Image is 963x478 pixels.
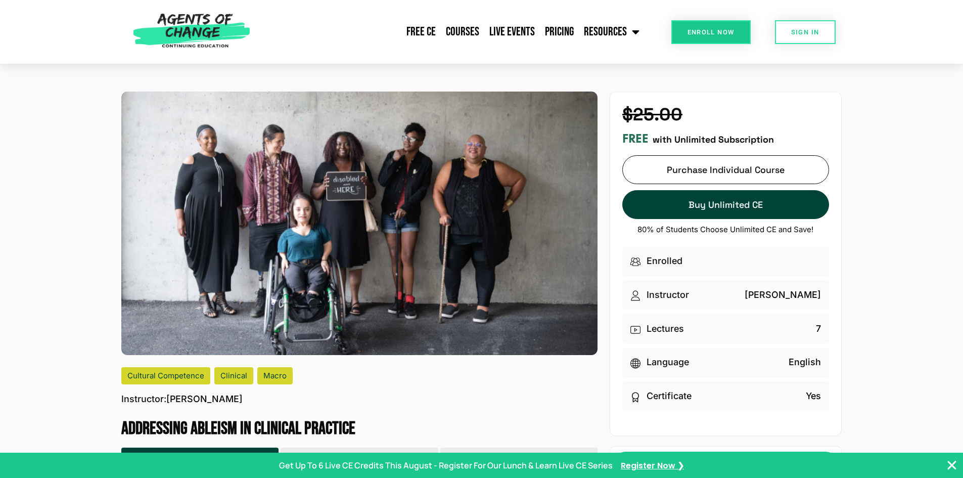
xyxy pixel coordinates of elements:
[621,459,684,472] a: Register Now ❯
[540,19,579,45] a: Pricing
[257,367,293,384] div: Macro
[622,225,829,234] p: 80% of Students Choose Unlimited CE and Save!
[791,29,819,35] span: SIGN IN
[775,20,836,44] a: SIGN IN
[806,389,821,403] p: Yes
[687,29,735,35] span: Enroll Now
[484,19,540,45] a: Live Events
[121,367,210,384] div: Cultural Competence
[622,132,649,146] h3: FREE
[440,448,598,478] button: Instructor
[622,132,829,146] div: with Unlimited Subscription
[121,393,166,406] span: Instructor:
[121,393,243,406] p: [PERSON_NAME]
[647,389,692,403] p: Certificate
[647,288,689,302] p: Instructor
[281,448,438,478] button: Curriculum
[689,199,763,210] span: Buy Unlimited CE
[279,459,613,471] p: Get Up To 6 Live CE Credits This August - Register For Our Lunch & Learn Live CE Series
[622,155,829,184] a: Purchase Individual Course
[401,19,441,45] a: Free CE
[671,20,751,44] a: Enroll Now
[579,19,645,45] a: Resources
[647,356,689,369] p: Language
[121,448,279,478] button: Overview
[647,254,682,268] p: Enrolled
[745,288,821,302] p: [PERSON_NAME]
[121,418,598,440] h1: Addressing Ableism in Clinical Practice (1 Cultural Competency CE Credit)
[255,19,645,45] nav: Menu
[441,19,484,45] a: Courses
[667,164,785,175] span: Purchase Individual Course
[816,322,821,336] p: 7
[946,459,958,471] button: Close Banner
[789,356,821,369] p: English
[214,367,253,384] div: Clinical
[622,104,829,125] h4: $25.00
[121,92,598,355] img: Addressing Ableism in Clinical Practice (1 Cultural Competency CE Credit)
[622,190,829,219] a: Buy Unlimited CE
[647,322,684,336] p: Lectures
